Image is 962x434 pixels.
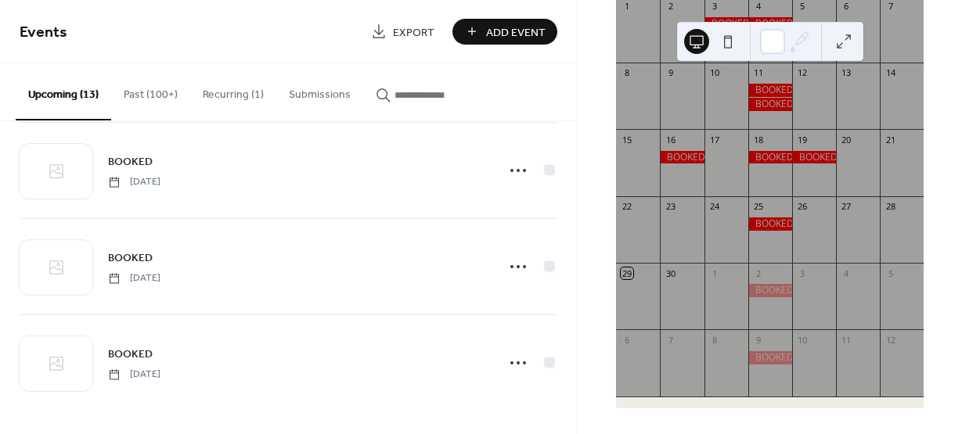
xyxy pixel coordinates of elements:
[709,67,721,79] div: 10
[797,134,809,145] div: 19
[841,134,852,145] div: 20
[108,152,153,170] a: BOOKED
[20,17,67,48] span: Events
[841,1,852,13] div: 6
[665,334,676,346] div: 7
[885,67,896,79] div: 14
[108,175,160,189] span: [DATE]
[792,151,836,164] div: BOOKED
[841,201,852,213] div: 27
[885,1,896,13] div: 7
[748,351,792,364] div: BOOKED
[393,24,434,41] span: Export
[665,267,676,279] div: 30
[841,334,852,346] div: 11
[753,67,765,79] div: 11
[665,67,676,79] div: 9
[108,271,160,285] span: [DATE]
[108,154,153,170] span: BOOKED
[753,334,765,346] div: 9
[885,267,896,279] div: 5
[753,267,765,279] div: 2
[704,17,748,30] div: BOOKED
[108,345,153,363] a: BOOKED
[753,134,765,145] div: 18
[621,334,632,346] div: 6
[748,17,792,30] div: BOOKED
[108,346,153,363] span: BOOKED
[660,151,704,164] div: BOOKED
[621,201,632,213] div: 22
[665,1,676,13] div: 2
[452,19,557,45] button: Add Event
[797,1,809,13] div: 5
[709,267,721,279] div: 1
[748,151,792,164] div: BOOKED
[665,201,676,213] div: 23
[753,201,765,213] div: 25
[621,134,632,145] div: 15
[885,334,896,346] div: 12
[709,134,721,145] div: 17
[276,63,363,119] button: Submissions
[748,217,792,231] div: BOOKED
[108,249,153,267] a: BOOKED
[841,67,852,79] div: 13
[108,250,153,267] span: BOOKED
[486,24,546,41] span: Add Event
[797,267,809,279] div: 3
[621,67,632,79] div: 8
[797,201,809,213] div: 26
[841,267,852,279] div: 4
[190,63,276,119] button: Recurring (1)
[748,84,792,97] div: BOOKED
[108,368,160,382] span: [DATE]
[709,1,721,13] div: 3
[621,1,632,13] div: 1
[797,334,809,346] div: 10
[621,267,632,279] div: 29
[748,284,792,297] div: BOOKED
[111,63,190,119] button: Past (100+)
[709,201,721,213] div: 24
[359,19,446,45] a: Export
[885,134,896,145] div: 21
[748,98,792,111] div: BOOKED
[753,1,765,13] div: 4
[16,63,111,120] button: Upcoming (13)
[709,334,721,346] div: 8
[665,134,676,145] div: 16
[885,201,896,213] div: 28
[797,67,809,79] div: 12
